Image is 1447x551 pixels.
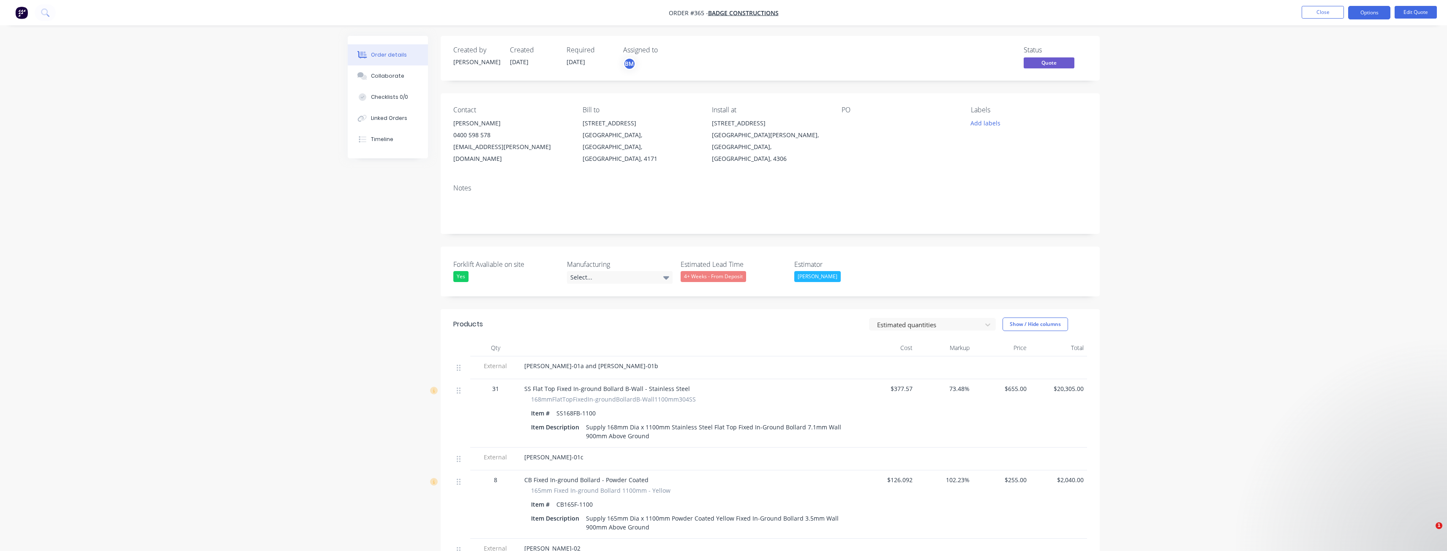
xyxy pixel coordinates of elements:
[453,106,569,114] div: Contact
[348,129,428,150] button: Timeline
[1436,522,1442,529] span: 1
[348,44,428,65] button: Order details
[453,184,1087,192] div: Notes
[567,259,673,269] label: Manufacturing
[1395,6,1437,19] button: Edit Quote
[681,259,786,269] label: Estimated Lead Time
[371,72,404,80] div: Collaborate
[531,421,583,433] div: Item Description
[531,498,553,510] div: Item #
[859,339,916,356] div: Cost
[971,106,1087,114] div: Labels
[583,106,698,114] div: Bill to
[712,117,828,165] div: [STREET_ADDRESS][GEOGRAPHIC_DATA][PERSON_NAME], [GEOGRAPHIC_DATA], [GEOGRAPHIC_DATA], 4306
[1024,46,1087,54] div: Status
[583,129,698,165] div: [GEOGRAPHIC_DATA], [GEOGRAPHIC_DATA], [GEOGRAPHIC_DATA], 4171
[669,9,708,17] span: Order #365 -
[1003,318,1068,331] button: Show / Hide columns
[531,486,670,495] span: 165mm Fixed In-ground Bollard 1100mm - Yellow
[1033,475,1084,484] span: $2,040.00
[919,384,970,393] span: 73.48%
[708,9,779,17] a: Badge Constructions
[348,108,428,129] button: Linked Orders
[531,395,696,404] span: 168mmFlatTopFixedIn-groundBollardB-Wall1100mm304SS
[553,407,599,419] div: SS168FB-1100
[862,475,913,484] span: $126.092
[712,117,828,129] div: [STREET_ADDRESS]
[712,106,828,114] div: Install at
[919,475,970,484] span: 102.23%
[583,117,698,165] div: [STREET_ADDRESS][GEOGRAPHIC_DATA], [GEOGRAPHIC_DATA], [GEOGRAPHIC_DATA], 4171
[842,106,957,114] div: PO
[494,475,497,484] span: 8
[474,361,518,370] span: External
[492,384,499,393] span: 31
[553,498,596,510] div: CB165F-1100
[15,6,28,19] img: Factory
[1418,522,1439,543] iframe: Intercom live chat
[1030,339,1087,356] div: Total
[348,65,428,87] button: Collaborate
[976,384,1027,393] span: $655.00
[1024,57,1074,68] span: Quote
[474,453,518,461] span: External
[510,46,556,54] div: Created
[453,46,500,54] div: Created by
[531,407,553,419] div: Item #
[453,271,469,282] div: Yes
[583,421,845,442] div: Supply 168mm Dia x 1100mm Stainless Steel Flat Top Fixed In-Ground Bollard 7.1mm Wall 900mm Above...
[453,319,483,329] div: Products
[524,385,690,393] span: SS Flat Top Fixed In-ground Bollard B-Wall - Stainless Steel
[531,512,583,524] div: Item Description
[453,57,500,66] div: [PERSON_NAME]
[916,339,973,356] div: Markup
[453,259,559,269] label: Forklift Avaliable on site
[567,271,673,284] div: Select...
[524,362,658,370] span: [PERSON_NAME]-01a and [PERSON_NAME]-01b
[623,46,708,54] div: Assigned to
[1302,6,1344,19] button: Close
[524,453,583,461] span: [PERSON_NAME]-01c
[966,117,1005,129] button: Add labels
[567,46,613,54] div: Required
[973,339,1030,356] div: Price
[371,51,407,59] div: Order details
[453,129,569,141] div: 0400 598 578
[510,58,529,66] span: [DATE]
[470,339,521,356] div: Qty
[453,141,569,165] div: [EMAIL_ADDRESS][PERSON_NAME][DOMAIN_NAME]
[1348,6,1390,19] button: Options
[681,271,746,282] div: 4+ Weeks - From Deposit
[583,512,842,533] div: Supply 165mm Dia x 1100mm Powder Coated Yellow Fixed In-Ground Bollard 3.5mm Wall 900mm Above Ground
[348,87,428,108] button: Checklists 0/0
[712,129,828,165] div: [GEOGRAPHIC_DATA][PERSON_NAME], [GEOGRAPHIC_DATA], [GEOGRAPHIC_DATA], 4306
[794,259,900,269] label: Estimator
[371,136,393,143] div: Timeline
[524,476,649,484] span: CB Fixed In-ground Bollard - Powder Coated
[623,57,636,70] button: BM
[862,384,913,393] span: $377.57
[567,58,585,66] span: [DATE]
[1033,384,1084,393] span: $20,305.00
[794,271,841,282] div: [PERSON_NAME]
[453,117,569,165] div: [PERSON_NAME]0400 598 578[EMAIL_ADDRESS][PERSON_NAME][DOMAIN_NAME]
[371,114,407,122] div: Linked Orders
[976,475,1027,484] span: $255.00
[371,93,408,101] div: Checklists 0/0
[453,117,569,129] div: [PERSON_NAME]
[583,117,698,129] div: [STREET_ADDRESS]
